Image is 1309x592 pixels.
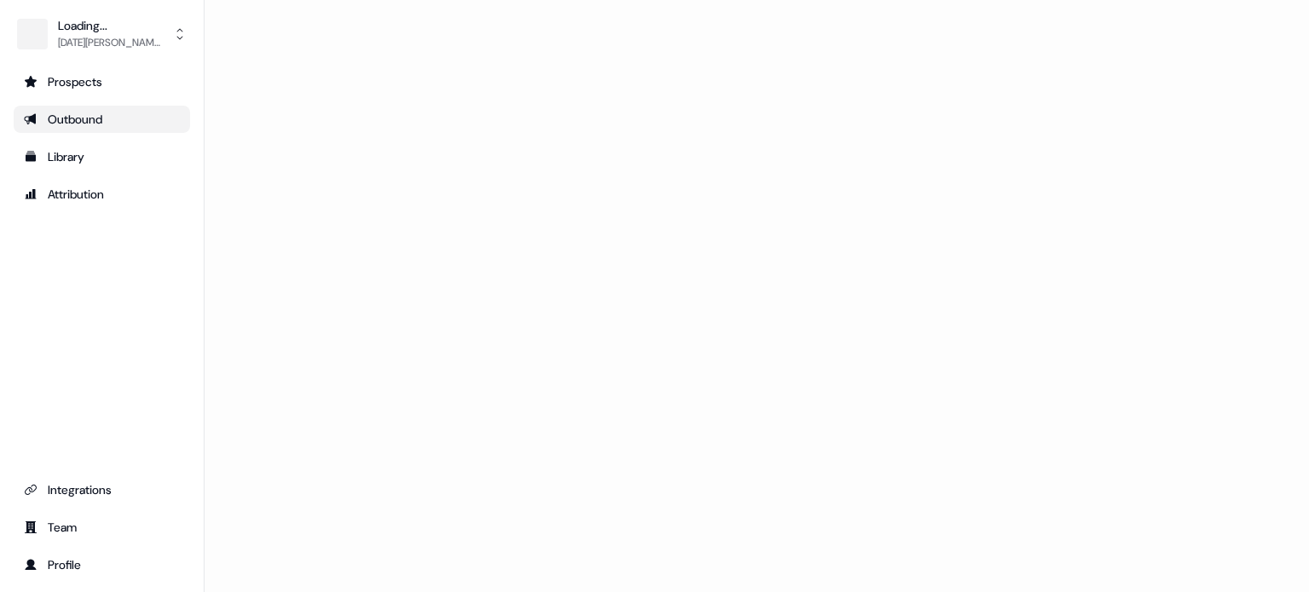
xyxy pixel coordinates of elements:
[14,514,190,541] a: Go to team
[14,106,190,133] a: Go to outbound experience
[58,34,160,51] div: [DATE][PERSON_NAME]
[24,111,180,128] div: Outbound
[14,14,190,55] button: Loading...[DATE][PERSON_NAME]
[58,17,160,34] div: Loading...
[14,551,190,578] a: Go to profile
[24,186,180,203] div: Attribution
[24,519,180,536] div: Team
[24,556,180,573] div: Profile
[24,481,180,498] div: Integrations
[24,148,180,165] div: Library
[14,143,190,170] a: Go to templates
[14,181,190,208] a: Go to attribution
[14,476,190,503] a: Go to integrations
[14,68,190,95] a: Go to prospects
[24,73,180,90] div: Prospects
